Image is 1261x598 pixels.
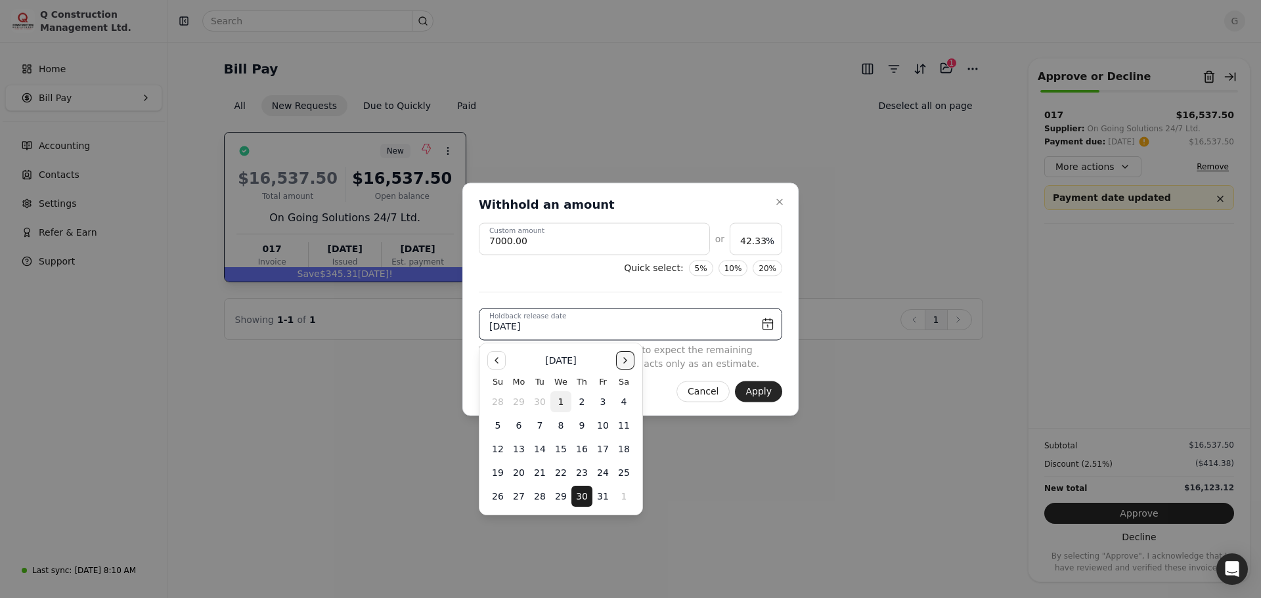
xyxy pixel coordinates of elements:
button: Saturday, October 18th, 2025 [613,438,634,459]
button: Monday, September 29th, 2025 [508,391,529,412]
button: Go to the Previous Month [487,351,506,370]
div: Quick select: [624,261,683,275]
button: Thursday, October 23rd, 2025 [571,462,592,483]
button: Friday, October 3rd, 2025 [592,391,613,412]
button: Monday, October 20th, 2025 [508,462,529,483]
button: Monday, October 27th, 2025 [508,486,529,507]
button: Thursday, October 9th, 2025 [571,415,592,436]
button: Sunday, October 26th, 2025 [487,486,508,507]
button: Tuesday, September 30th, 2025 [529,391,550,412]
h2: Withhold an amount [479,196,615,212]
button: Wednesday, October 22nd, 2025 [550,462,571,483]
button: Tuesday, October 28th, 2025 [529,486,550,507]
button: Holdback release date [479,308,782,340]
button: Thursday, October 30th, 2025, selected [571,486,592,507]
label: Holdback release date [489,311,567,322]
label: Custom amount [489,226,544,236]
button: Wednesday, October 29th, 2025 [550,486,571,507]
button: 10% [719,260,748,276]
button: Cancel [676,381,730,402]
th: Monday [508,375,529,389]
button: Sunday, October 5th, 2025 [487,415,508,436]
button: Today, Wednesday, October 1st, 2025 [550,391,571,412]
button: Monday, October 13th, 2025 [508,438,529,459]
button: Tuesday, October 7th, 2025 [529,415,550,436]
button: Wednesday, October 8th, 2025 [550,415,571,436]
button: Go to the Next Month [616,351,634,370]
button: Sunday, October 12th, 2025 [487,438,508,459]
th: Friday [592,375,613,389]
button: 5% [689,260,713,276]
button: Saturday, October 25th, 2025 [613,462,634,483]
div: This helps the Supplier know when to expect the remaining amount. It does not affect fees and act... [479,343,782,370]
button: Friday, October 10th, 2025 [592,415,613,436]
button: Saturday, November 1st, 2025 [613,486,634,507]
span: % [766,234,774,247]
th: Sunday [487,375,508,389]
button: Tuesday, October 21st, 2025 [529,462,550,483]
button: Wednesday, October 15th, 2025 [550,438,571,459]
table: October 2025 [487,375,634,507]
button: Friday, October 17th, 2025 [592,438,613,459]
th: Saturday [613,375,634,389]
th: Thursday [571,375,592,389]
button: Friday, October 31st, 2025 [592,486,613,507]
button: Thursday, October 16th, 2025 [571,438,592,459]
button: Monday, October 6th, 2025 [508,415,529,436]
button: Sunday, October 19th, 2025 [487,462,508,483]
th: Wednesday [550,375,571,389]
button: Thursday, October 2nd, 2025 [571,391,592,412]
button: Saturday, October 4th, 2025 [613,391,634,412]
button: Saturday, October 11th, 2025 [613,415,634,436]
button: Tuesday, October 14th, 2025 [529,438,550,459]
div: or [715,232,724,246]
th: Tuesday [529,375,550,389]
button: Apply [735,381,782,402]
button: 20% [753,260,782,276]
button: Sunday, September 28th, 2025 [487,391,508,412]
button: Friday, October 24th, 2025 [592,462,613,483]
